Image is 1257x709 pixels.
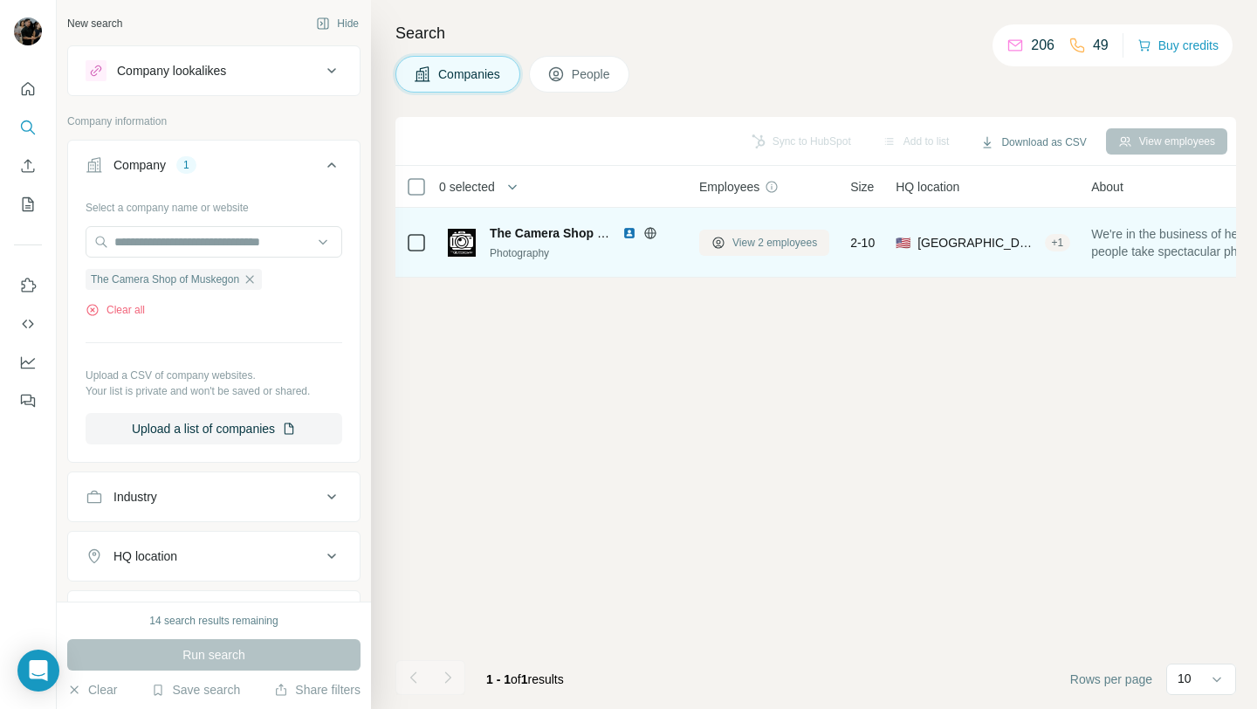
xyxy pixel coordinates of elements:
button: Company1 [68,144,360,193]
div: Company [113,156,166,174]
span: People [572,65,612,83]
button: Buy credits [1137,33,1219,58]
div: HQ location [113,547,177,565]
p: Company information [67,114,361,129]
span: 1 - 1 [486,672,511,686]
button: Enrich CSV [14,150,42,182]
button: Industry [68,476,360,518]
span: 2-10 [850,234,875,251]
button: Clear [67,681,117,699]
span: Companies [438,65,502,83]
span: Rows per page [1070,671,1152,688]
button: Download as CSV [968,129,1098,155]
div: Company lookalikes [117,62,226,79]
button: Dashboard [14,347,42,378]
div: 14 search results remaining [149,613,278,629]
span: Size [850,178,874,196]
span: View 2 employees [732,235,817,251]
div: Photography [490,245,678,261]
span: Employees [699,178,759,196]
div: New search [67,16,122,31]
div: + 1 [1045,235,1071,251]
span: HQ location [896,178,959,196]
img: Logo of The Camera Shop of Muskegon [448,229,476,257]
button: My lists [14,189,42,220]
button: HQ location [68,535,360,577]
span: results [486,672,564,686]
button: Clear all [86,302,145,318]
span: 0 selected [439,178,495,196]
button: Share filters [274,681,361,699]
span: 🇺🇸 [896,234,910,251]
button: Use Surfe on LinkedIn [14,270,42,301]
button: Company lookalikes [68,50,360,92]
button: Save search [151,681,240,699]
span: About [1091,178,1123,196]
button: Hide [304,10,371,37]
div: Open Intercom Messenger [17,650,59,692]
button: Search [14,112,42,143]
p: 49 [1093,35,1109,56]
div: Select a company name or website [86,193,342,216]
p: Your list is private and won't be saved or shared. [86,383,342,399]
button: Annual revenue ($) [68,595,360,637]
span: The Camera Shop of Muskegon [490,226,672,240]
button: Quick start [14,73,42,105]
span: of [511,672,521,686]
img: LinkedIn logo [622,226,636,240]
button: View 2 employees [699,230,829,256]
p: 206 [1031,35,1054,56]
p: Upload a CSV of company websites. [86,368,342,383]
button: Upload a list of companies [86,413,342,444]
button: Feedback [14,385,42,416]
h4: Search [395,21,1236,45]
span: [GEOGRAPHIC_DATA], [US_STATE] [917,234,1037,251]
span: The Camera Shop of Muskegon [91,272,239,287]
div: Industry [113,488,157,506]
div: 1 [176,157,196,173]
img: Avatar [14,17,42,45]
button: Use Surfe API [14,308,42,340]
span: 1 [521,672,528,686]
p: 10 [1178,670,1192,687]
